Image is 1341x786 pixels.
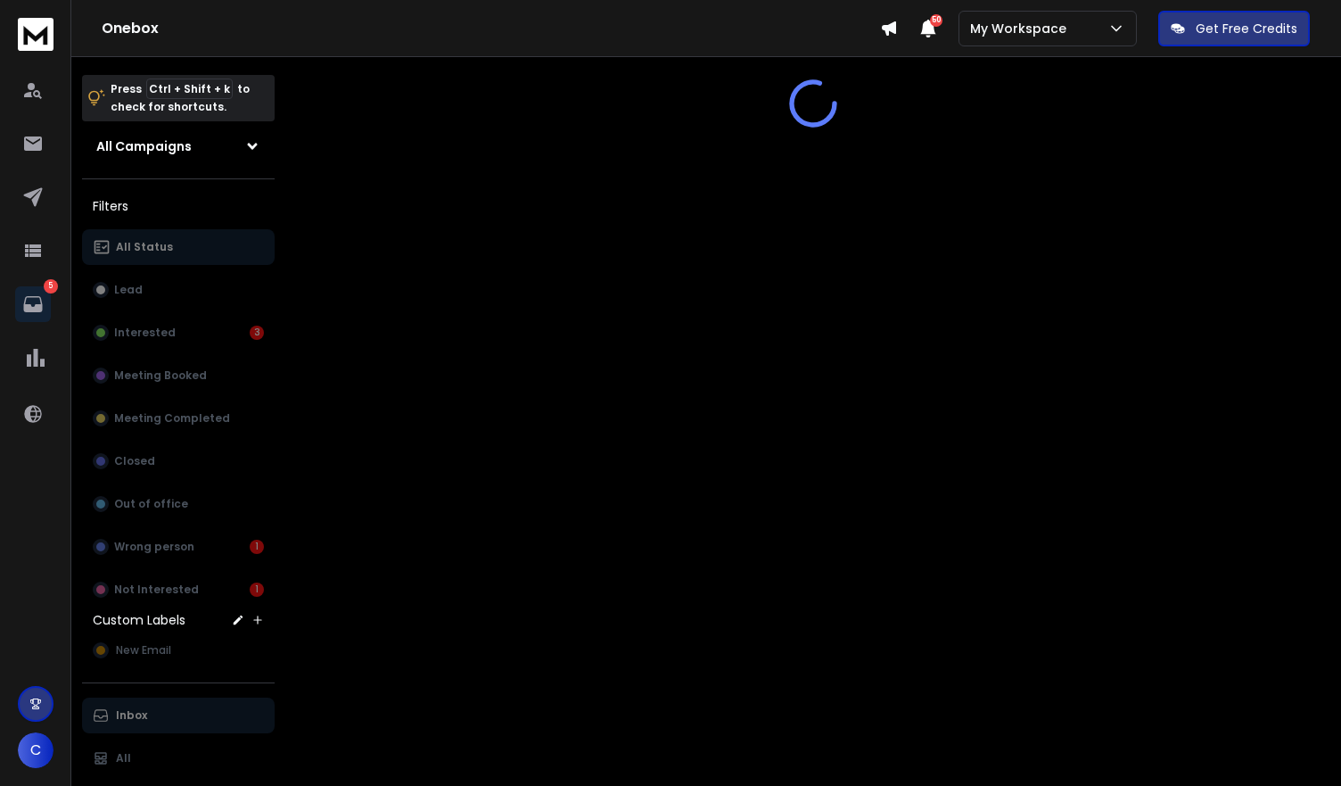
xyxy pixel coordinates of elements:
[44,279,58,294] p: 5
[970,20,1074,37] p: My Workspace
[1158,11,1310,46] button: Get Free Credits
[82,194,275,219] h3: Filters
[930,14,942,27] span: 50
[96,137,192,155] h1: All Campaigns
[18,732,53,768] button: C
[111,80,250,116] p: Press to check for shortcuts.
[93,611,185,629] h3: Custom Labels
[102,18,880,39] h1: Onebox
[1196,20,1297,37] p: Get Free Credits
[82,128,275,164] button: All Campaigns
[18,18,53,51] img: logo
[146,79,233,99] span: Ctrl + Shift + k
[15,286,51,322] a: 5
